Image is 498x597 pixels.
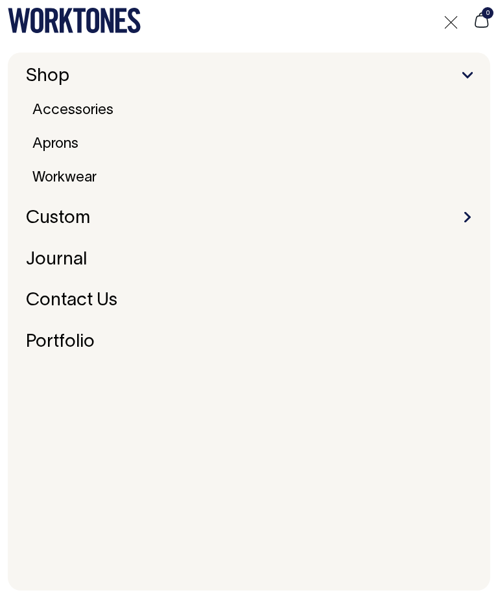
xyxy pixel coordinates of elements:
a: Journal [21,246,92,274]
a: Accessories [27,99,119,122]
a: Workwear [27,166,102,189]
span: 0 [482,7,493,19]
a: Portfolio [21,329,100,356]
a: 0 [473,21,490,30]
a: Custom [21,205,95,232]
a: Aprons [27,132,84,156]
a: Shop [21,63,75,90]
a: Contact Us [21,287,123,314]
